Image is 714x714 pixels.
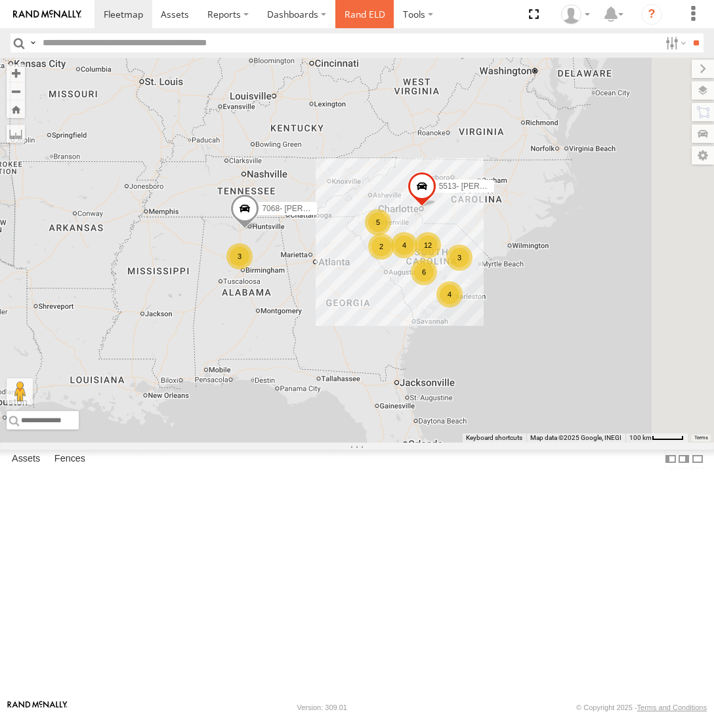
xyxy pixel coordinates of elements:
a: Terms and Conditions [637,704,707,711]
label: Dock Summary Table to the Left [664,450,677,469]
span: 7068- [PERSON_NAME] [262,203,349,212]
label: Measure [7,125,25,143]
button: Zoom out [7,82,25,100]
div: 3 [446,245,472,271]
div: 5 [365,209,391,235]
label: Assets [5,450,47,468]
label: Fences [48,450,92,468]
i: ? [641,4,662,25]
button: Drag Pegman onto the map to open Street View [7,378,33,405]
label: Dock Summary Table to the Right [677,450,690,469]
div: 4 [391,232,417,258]
div: Version: 309.01 [297,704,347,711]
div: © Copyright 2025 - [576,704,707,711]
div: 6 [411,259,437,285]
button: Zoom Home [7,100,25,118]
label: Search Query [28,33,38,52]
div: Kera Green [556,5,595,24]
img: rand-logo.svg [13,10,81,19]
span: Map data ©2025 Google, INEGI [530,434,621,441]
div: 4 [436,281,463,307]
label: Hide Summary Table [691,450,704,469]
button: Map Scale: 100 km per 45 pixels [625,433,688,443]
a: Terms (opens in new tab) [694,435,708,441]
span: 5513- [PERSON_NAME] [439,182,526,191]
label: Map Settings [692,146,714,165]
button: Keyboard shortcuts [466,433,522,443]
label: Search Filter Options [660,33,688,52]
span: 100 km [629,434,652,441]
button: Zoom in [7,64,25,82]
a: Visit our Website [7,701,68,714]
div: 12 [415,232,441,258]
div: 2 [368,233,394,260]
div: 3 [226,243,253,269]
